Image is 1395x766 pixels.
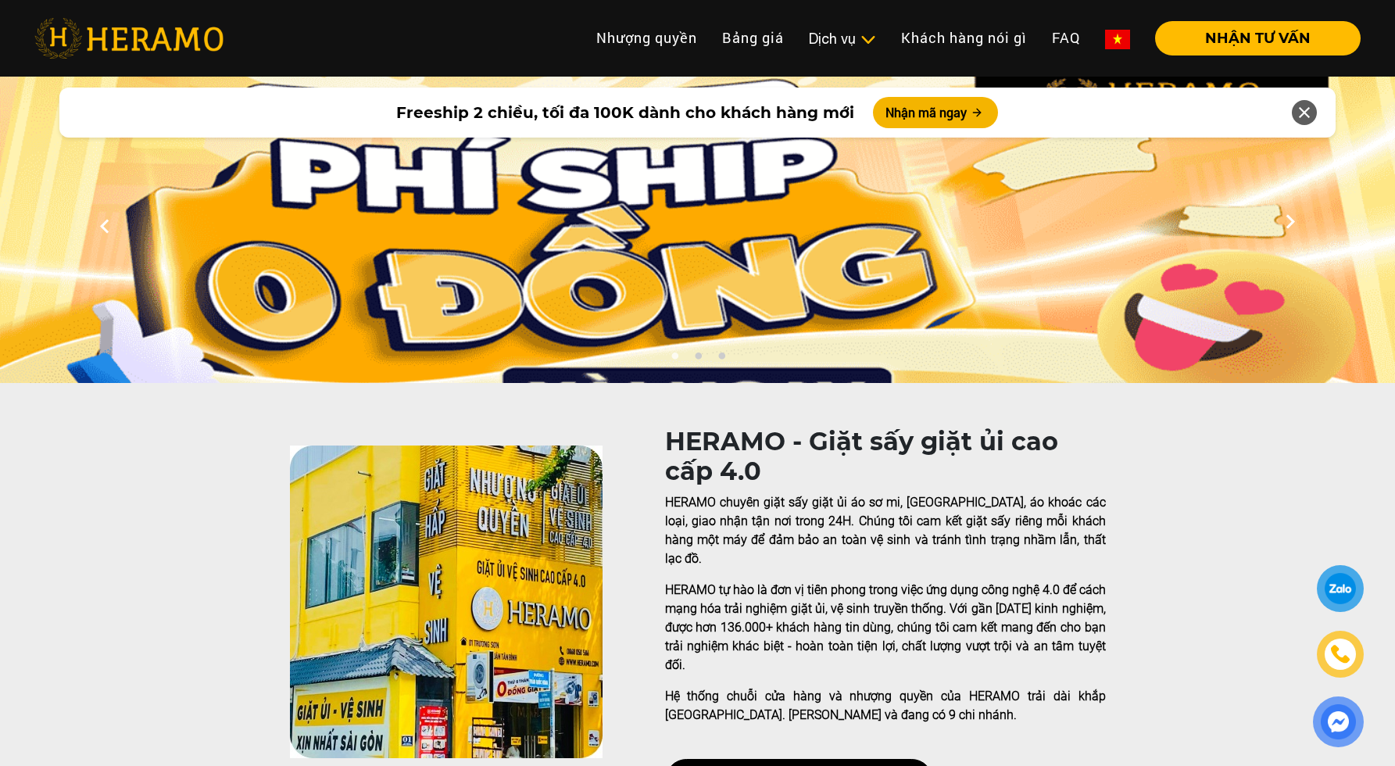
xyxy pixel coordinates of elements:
p: Hệ thống chuỗi cửa hàng và nhượng quyền của HERAMO trải dài khắp [GEOGRAPHIC_DATA]. [PERSON_NAME]... [665,687,1106,725]
img: vn-flag.png [1105,30,1130,49]
button: NHẬN TƯ VẤN [1155,21,1361,55]
a: Bảng giá [710,21,796,55]
a: NHẬN TƯ VẤN [1143,31,1361,45]
a: FAQ [1039,21,1093,55]
a: phone-icon [1319,633,1361,675]
a: Nhượng quyền [584,21,710,55]
img: phone-icon [1331,645,1350,664]
div: Dịch vụ [809,28,876,49]
button: 1 [667,352,682,367]
button: 3 [714,352,729,367]
span: Freeship 2 chiều, tối đa 100K dành cho khách hàng mới [396,101,854,124]
a: Khách hàng nói gì [889,21,1039,55]
button: Nhận mã ngay [873,97,998,128]
img: heramo-quality-banner [290,446,603,758]
p: HERAMO chuyên giặt sấy giặt ủi áo sơ mi, [GEOGRAPHIC_DATA], áo khoác các loại, giao nhận tận nơi ... [665,493,1106,568]
button: 2 [690,352,706,367]
img: subToggleIcon [860,32,876,48]
h1: HERAMO - Giặt sấy giặt ủi cao cấp 4.0 [665,427,1106,487]
p: HERAMO tự hào là đơn vị tiên phong trong việc ứng dụng công nghệ 4.0 để cách mạng hóa trải nghiệm... [665,581,1106,675]
img: heramo-logo.png [34,18,224,59]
